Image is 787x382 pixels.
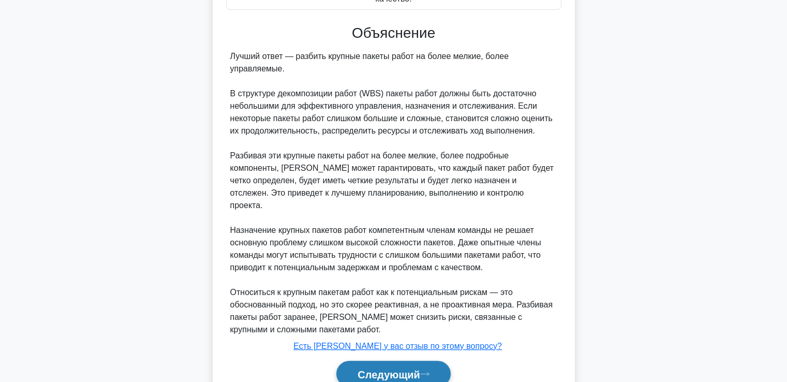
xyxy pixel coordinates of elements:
[230,52,509,73] font: Лучший ответ — разбить крупные пакеты работ на более мелкие, более управляемые.
[358,369,420,380] font: Следующий
[352,25,435,41] font: Объяснение
[230,226,541,272] font: Назначение крупных пакетов работ компетентным членам команды не решает основную проблему слишком ...
[230,288,553,334] font: Относиться к крупным пакетам работ как к потенциальным рискам — это обоснованный подход, но это с...
[293,342,501,350] a: Есть [PERSON_NAME] у вас отзыв по этому вопросу?
[230,151,554,210] font: Разбивая эти крупные пакеты работ на более мелкие, более подробные компоненты, [PERSON_NAME] може...
[230,89,553,135] font: В структуре декомпозиции работ (WBS) пакеты работ должны быть достаточно небольшими для эффективн...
